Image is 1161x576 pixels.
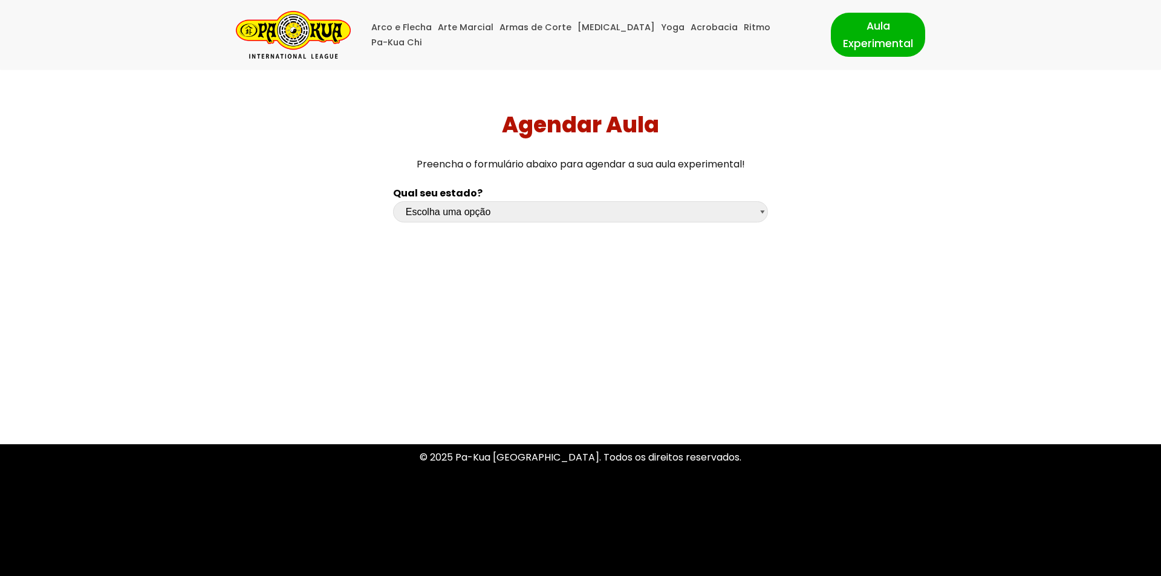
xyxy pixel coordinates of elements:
[661,20,685,35] a: Yoga
[236,552,360,569] p: | Movido a
[691,20,738,35] a: Acrobacia
[371,35,422,50] a: Pa-Kua Chi
[236,449,925,465] p: © 2025 Pa-Kua [GEOGRAPHIC_DATA]. Todos os direitos reservados.
[236,11,351,59] a: Pa-Kua Brasil Uma Escola de conhecimentos orientais para toda a família. Foco, habilidade concent...
[5,112,1157,138] h1: Agendar Aula
[369,20,813,50] div: Menu primário
[499,20,571,35] a: Armas de Corte
[236,554,260,568] a: Neve
[744,20,770,35] a: Ritmo
[577,20,655,35] a: [MEDICAL_DATA]
[527,501,635,515] a: Política de Privacidade
[371,20,432,35] a: Arco e Flecha
[5,156,1157,172] p: Preencha o formulário abaixo para agendar a sua aula experimental!
[438,20,493,35] a: Arte Marcial
[831,13,925,56] a: Aula Experimental
[393,186,483,200] b: Qual seu estado?
[308,554,360,568] a: WordPress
